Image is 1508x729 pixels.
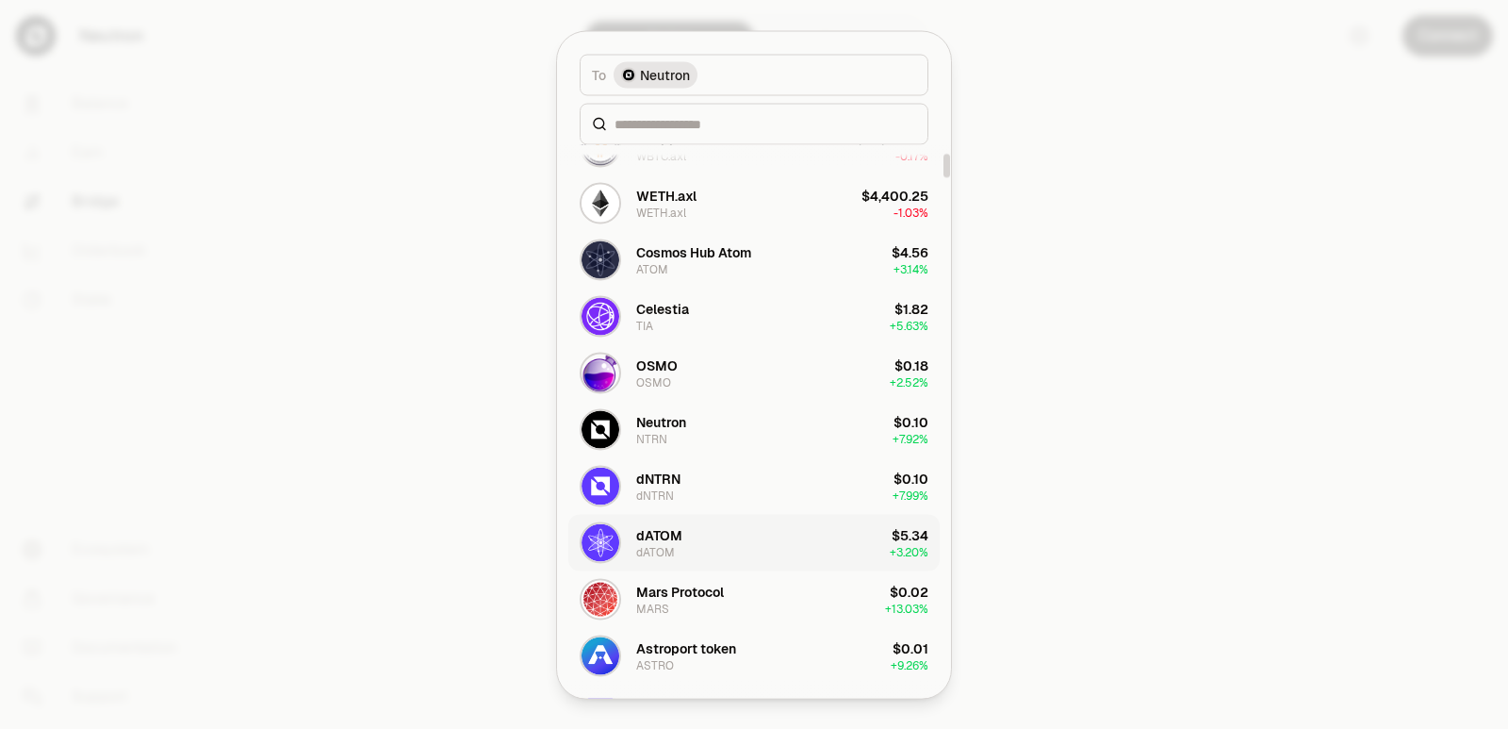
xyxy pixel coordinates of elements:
[592,65,606,84] span: To
[636,186,697,205] div: WETH.axl
[890,374,928,389] span: + 2.52%
[892,242,928,261] div: $4.56
[636,261,668,276] div: ATOM
[582,637,619,674] img: ASTRO Logo
[893,488,928,503] span: + 7.99%
[636,412,686,431] div: Neutron
[894,356,928,374] div: $0.18
[636,431,667,446] div: NTRN
[893,431,928,446] span: + 7.92%
[636,488,674,503] div: dNTRN
[568,288,940,344] button: TIA LogoCelestiaTIA$1.82+5.63%
[636,242,751,261] div: Cosmos Hub Atom
[636,525,682,544] div: dATOM
[636,356,678,374] div: OSMO
[582,467,619,505] img: dNTRN Logo
[636,657,674,672] div: ASTRO
[892,525,928,544] div: $5.34
[636,638,736,657] div: Astroport token
[894,299,928,318] div: $1.82
[636,148,686,163] div: WBTC.axl
[568,118,940,174] button: WBTC.axl LogoWrapped BitcoinWBTC.axl$117,603.79-0.17%
[640,65,690,84] span: Neutron
[568,457,940,514] button: dNTRN LogodNTRNdNTRN$0.10+7.99%
[582,523,619,561] img: dATOM Logo
[636,582,724,601] div: Mars Protocol
[636,374,671,389] div: OSMO
[893,261,928,276] span: + 3.14%
[636,469,680,488] div: dNTRN
[890,318,928,333] span: + 5.63%
[636,695,665,714] div: dTIA
[891,657,928,672] span: + 9.26%
[893,205,928,220] span: -1.03%
[582,297,619,335] img: TIA Logo
[893,469,928,488] div: $0.10
[568,514,940,571] button: dATOM LogodATOMdATOM$5.34+3.20%
[582,410,619,448] img: NTRN Logo
[568,401,940,457] button: NTRN LogoNeutronNTRN$0.10+7.92%
[568,571,940,627] button: MARS LogoMars ProtocolMARS$0.02+13.03%
[636,544,675,559] div: dATOM
[861,186,928,205] div: $4,400.25
[897,695,928,714] div: $1.91
[885,601,928,616] span: + 13.03%
[636,318,653,333] div: TIA
[636,299,689,318] div: Celestia
[895,148,928,163] span: -0.17%
[582,184,619,222] img: WETH.axl Logo
[893,638,928,657] div: $0.01
[582,580,619,618] img: MARS Logo
[582,354,619,391] img: OSMO Logo
[568,174,940,231] button: WETH.axl LogoWETH.axlWETH.axl$4,400.25-1.03%
[568,344,940,401] button: OSMO LogoOSMOOSMO$0.18+2.52%
[890,582,928,601] div: $0.02
[893,412,928,431] div: $0.10
[636,601,669,616] div: MARS
[621,67,636,82] img: Neutron Logo
[580,54,928,95] button: ToNeutron LogoNeutron
[636,205,686,220] div: WETH.axl
[890,544,928,559] span: + 3.20%
[568,627,940,684] button: ASTRO LogoAstroport tokenASTRO$0.01+9.26%
[568,231,940,288] button: ATOM LogoCosmos Hub AtomATOM$4.56+3.14%
[582,127,619,165] img: WBTC.axl Logo
[582,240,619,278] img: ATOM Logo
